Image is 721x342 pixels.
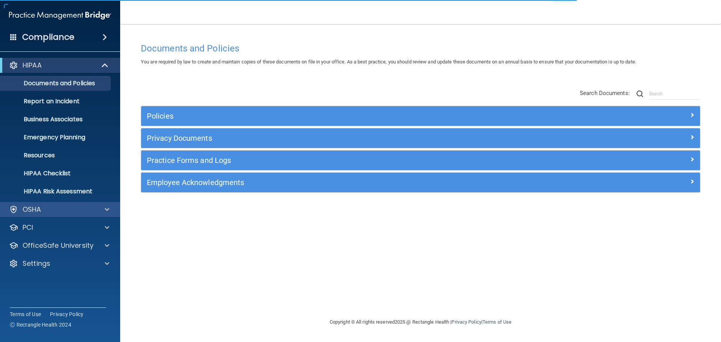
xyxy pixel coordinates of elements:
h5: Policies [147,112,555,120]
p: HIPAA Risk Assessment [5,188,107,195]
a: Employee Acknowledgments [147,176,694,188]
a: PCI [9,223,109,232]
a: Policies [147,110,694,122]
a: HIPAA [9,61,109,70]
img: PMB logo [9,8,111,23]
a: Settings [9,259,109,268]
p: Report an Incident [5,98,107,105]
p: PCI [23,223,33,232]
h4: Documents and Policies [141,44,700,53]
span: Ⓒ Rectangle Health 2024 [10,321,71,328]
span: You are required by law to create and maintain copies of these documents on file in your office. ... [141,59,636,65]
input: Search [649,88,700,99]
h5: Employee Acknowledgments [147,178,555,187]
p: HIPAA [23,61,42,70]
p: Business Associates [5,116,107,123]
div: Copyright © All rights reserved 2025 @ Rectangle Health | | [284,310,558,334]
p: Resources [5,152,107,159]
a: Privacy Policy [50,310,84,318]
h4: Compliance [22,32,74,42]
a: Practice Forms and Logs [147,154,694,166]
p: Settings [23,259,50,268]
p: Emergency Planning [5,134,107,141]
p: HIPAA Checklist [5,170,107,177]
a: Terms of Use [483,319,511,325]
span: Search Documents: [580,90,630,96]
h5: Privacy Documents [147,134,555,142]
a: Privacy Documents [147,132,694,144]
p: OfficeSafe University [23,241,94,250]
a: Terms of Use [10,310,41,318]
a: Privacy Policy [451,319,481,325]
p: Documents and Policies [5,80,107,87]
a: OSHA [9,205,109,214]
a: OfficeSafe University [9,241,109,250]
p: OSHA [23,205,41,214]
img: ic-search.3b580494.png [637,90,643,97]
h5: Practice Forms and Logs [147,156,555,164]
